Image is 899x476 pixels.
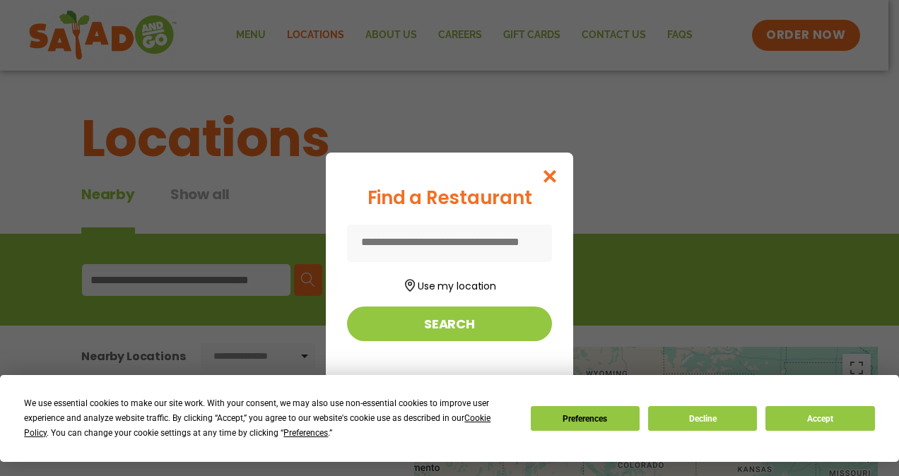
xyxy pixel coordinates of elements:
div: Find a Restaurant [347,184,552,212]
button: Accept [765,406,874,431]
div: We use essential cookies to make our site work. With your consent, we may also use non-essential ... [24,396,513,441]
button: Close modal [527,153,573,200]
button: Decline [648,406,757,431]
button: Preferences [531,406,640,431]
button: Use my location [347,275,552,294]
span: Preferences [283,428,328,438]
button: Search [347,307,552,341]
